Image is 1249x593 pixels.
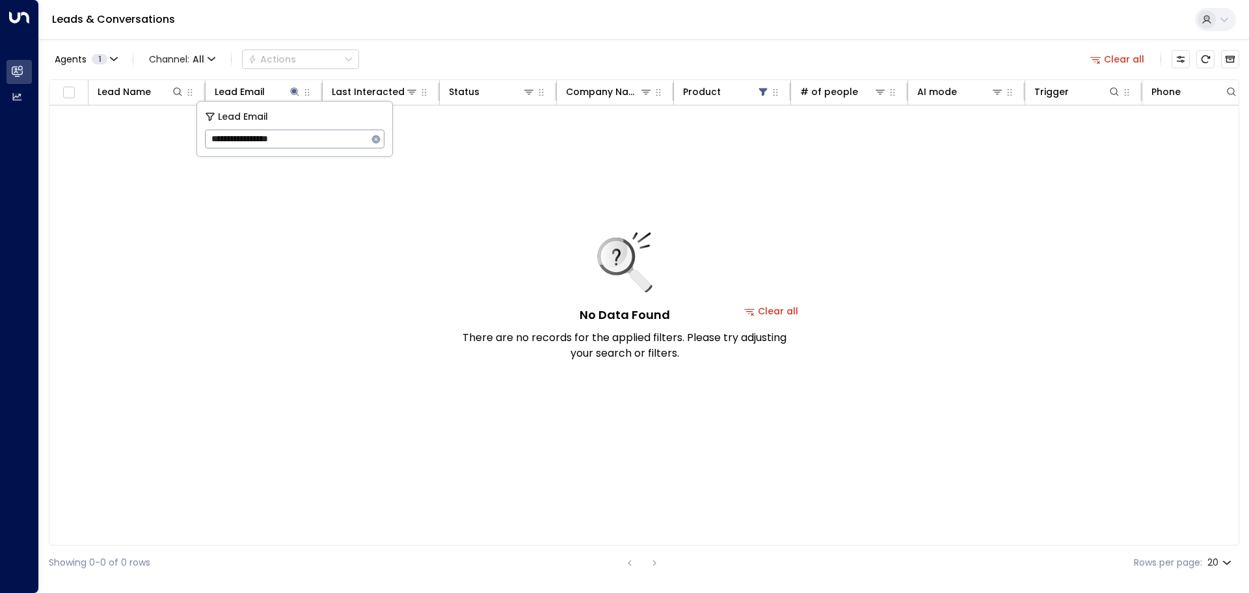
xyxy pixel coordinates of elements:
[248,53,296,65] div: Actions
[1196,50,1215,68] span: Refresh
[49,50,122,68] button: Agents1
[917,84,957,100] div: AI mode
[449,84,535,100] div: Status
[566,84,639,100] div: Company Name
[218,109,268,124] span: Lead Email
[242,49,359,69] div: Button group with a nested menu
[1151,84,1238,100] div: Phone
[193,54,204,64] span: All
[1034,84,1069,100] div: Trigger
[1034,84,1121,100] div: Trigger
[800,84,858,100] div: # of people
[49,556,150,570] div: Showing 0-0 of 0 rows
[332,84,405,100] div: Last Interacted
[144,50,221,68] span: Channel:
[242,49,359,69] button: Actions
[52,12,175,27] a: Leads & Conversations
[462,330,787,361] p: There are no records for the applied filters. Please try adjusting your search or filters.
[215,84,265,100] div: Lead Email
[144,50,221,68] button: Channel:All
[683,84,770,100] div: Product
[332,84,418,100] div: Last Interacted
[92,54,107,64] span: 1
[1172,50,1190,68] button: Customize
[215,84,301,100] div: Lead Email
[1134,556,1202,570] label: Rows per page:
[60,85,77,101] span: Toggle select all
[917,84,1004,100] div: AI mode
[800,84,887,100] div: # of people
[621,555,663,571] nav: pagination navigation
[98,84,184,100] div: Lead Name
[683,84,721,100] div: Product
[566,84,652,100] div: Company Name
[449,84,479,100] div: Status
[1207,553,1234,572] div: 20
[580,306,670,324] h5: No Data Found
[1085,50,1150,68] button: Clear all
[98,84,151,100] div: Lead Name
[1221,50,1239,68] button: Archived Leads
[1151,84,1181,100] div: Phone
[55,55,87,64] span: Agents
